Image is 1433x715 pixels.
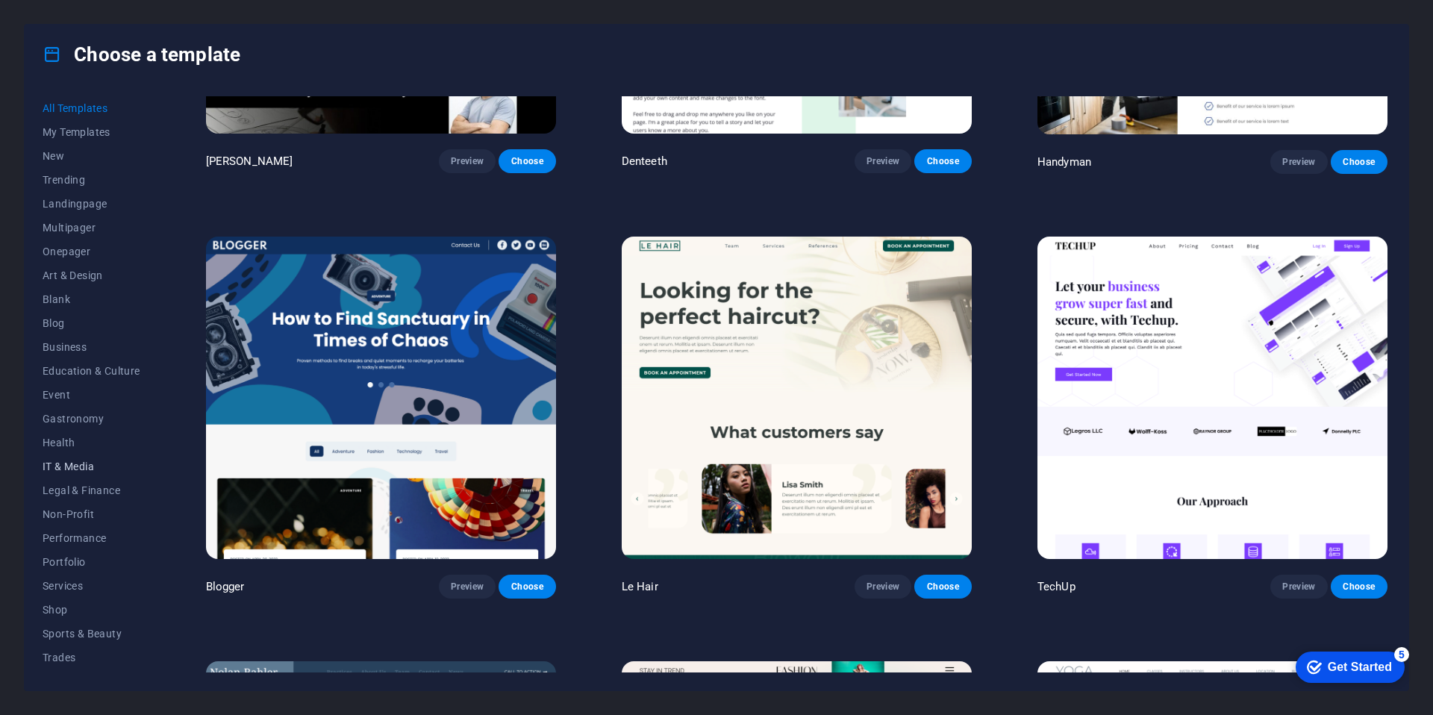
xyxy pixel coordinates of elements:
[43,556,140,568] span: Portfolio
[43,526,140,550] button: Performance
[451,155,484,167] span: Preview
[43,604,140,616] span: Shop
[12,7,121,39] div: Get Started 5 items remaining, 0% complete
[439,149,496,173] button: Preview
[1282,581,1315,593] span: Preview
[43,120,140,144] button: My Templates
[926,155,959,167] span: Choose
[855,575,911,599] button: Preview
[43,311,140,335] button: Blog
[206,579,245,594] p: Blogger
[43,574,140,598] button: Services
[43,460,140,472] span: IT & Media
[43,246,140,257] span: Onepager
[43,669,140,693] button: Travel
[43,150,140,162] span: New
[1282,156,1315,168] span: Preview
[43,198,140,210] span: Landingpage
[43,646,140,669] button: Trades
[110,3,125,18] div: 5
[451,581,484,593] span: Preview
[43,455,140,478] button: IT & Media
[499,575,555,599] button: Choose
[43,508,140,520] span: Non-Profit
[1270,575,1327,599] button: Preview
[499,149,555,173] button: Choose
[914,149,971,173] button: Choose
[43,431,140,455] button: Health
[43,550,140,574] button: Portfolio
[43,598,140,622] button: Shop
[1331,575,1387,599] button: Choose
[1331,150,1387,174] button: Choose
[1343,156,1376,168] span: Choose
[43,192,140,216] button: Landingpage
[43,437,140,449] span: Health
[43,269,140,281] span: Art & Design
[43,263,140,287] button: Art & Design
[43,389,140,401] span: Event
[43,622,140,646] button: Sports & Beauty
[511,581,543,593] span: Choose
[914,575,971,599] button: Choose
[1270,150,1327,174] button: Preview
[855,149,911,173] button: Preview
[43,580,140,592] span: Services
[43,365,140,377] span: Education & Culture
[43,532,140,544] span: Performance
[43,383,140,407] button: Event
[43,478,140,502] button: Legal & Finance
[439,575,496,599] button: Preview
[43,216,140,240] button: Multipager
[43,628,140,640] span: Sports & Beauty
[1343,581,1376,593] span: Choose
[43,335,140,359] button: Business
[43,222,140,234] span: Multipager
[926,581,959,593] span: Choose
[43,126,140,138] span: My Templates
[43,502,140,526] button: Non-Profit
[43,317,140,329] span: Blog
[1037,154,1091,169] p: Handyman
[622,579,658,594] p: Le Hair
[43,484,140,496] span: Legal & Finance
[1037,579,1075,594] p: TechUp
[867,581,899,593] span: Preview
[622,237,972,559] img: Le Hair
[43,413,140,425] span: Gastronomy
[43,102,140,114] span: All Templates
[43,96,140,120] button: All Templates
[43,407,140,431] button: Gastronomy
[43,174,140,186] span: Trending
[206,237,556,559] img: Blogger
[43,287,140,311] button: Blank
[206,154,293,169] p: [PERSON_NAME]
[43,43,240,66] h4: Choose a template
[43,293,140,305] span: Blank
[43,652,140,664] span: Trades
[867,155,899,167] span: Preview
[43,341,140,353] span: Business
[622,154,667,169] p: Denteeth
[511,155,543,167] span: Choose
[44,16,108,30] div: Get Started
[1037,237,1387,559] img: TechUp
[43,168,140,192] button: Trending
[43,359,140,383] button: Education & Culture
[43,240,140,263] button: Onepager
[43,144,140,168] button: New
